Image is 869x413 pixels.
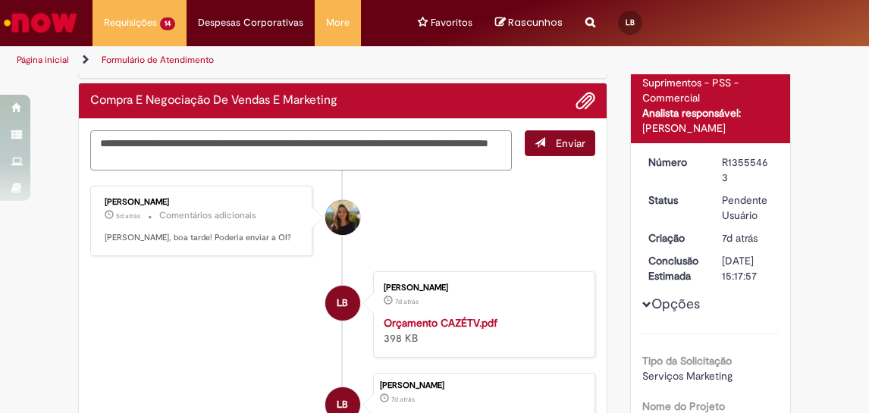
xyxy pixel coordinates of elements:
[17,54,69,66] a: Página inicial
[325,200,360,235] div: Lara Moccio Breim Solera
[116,211,140,221] span: 5d atrás
[642,369,733,383] span: Serviços Marketing
[642,75,780,105] div: Suprimentos - PSS - Commercial
[2,8,80,38] img: ServiceNow
[722,231,758,245] span: 7d atrás
[495,15,563,30] a: No momento, sua lista de rascunhos tem 0 Itens
[11,46,495,74] ul: Trilhas de página
[637,230,711,246] dt: Criação
[104,15,157,30] span: Requisições
[642,105,780,120] div: Analista responsável:
[102,54,214,66] a: Formulário de Atendimento
[384,315,579,346] div: 398 KB
[722,192,773,223] div: Pendente Usuário
[198,15,303,30] span: Despesas Corporativas
[384,283,579,293] div: [PERSON_NAME]
[722,231,758,245] time: 22/09/2025 14:17:50
[642,399,725,413] b: Nome do Projeto
[722,253,773,283] div: [DATE] 15:17:57
[326,15,350,30] span: More
[642,354,732,368] b: Tipo da Solicitação
[395,297,419,306] time: 22/09/2025 14:14:12
[105,232,300,244] p: [PERSON_NAME], boa tarde! Poderia enviar a OI?
[384,316,497,330] a: Orçamento CAZÉTV.pdf
[160,17,175,30] span: 14
[626,17,635,27] span: LB
[380,381,587,390] div: [PERSON_NAME]
[525,130,595,156] button: Enviar
[556,136,585,150] span: Enviar
[637,155,711,170] dt: Número
[391,395,415,404] span: 7d atrás
[508,15,563,30] span: Rascunhos
[105,198,300,207] div: [PERSON_NAME]
[337,285,348,321] span: LB
[391,395,415,404] time: 22/09/2025 14:17:50
[576,91,595,111] button: Adicionar anexos
[722,155,773,185] div: R13555463
[395,297,419,306] span: 7d atrás
[325,286,360,321] div: Lucas Silveira Balloni
[722,230,773,246] div: 22/09/2025 14:17:50
[90,130,512,171] textarea: Digite sua mensagem aqui...
[637,192,711,208] dt: Status
[90,94,337,108] h2: Compra E Negociação De Vendas E Marketing Histórico de tíquete
[159,209,256,222] small: Comentários adicionais
[431,15,472,30] span: Favoritos
[116,211,140,221] time: 24/09/2025 17:13:33
[642,120,780,136] div: [PERSON_NAME]
[637,253,711,283] dt: Conclusão Estimada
